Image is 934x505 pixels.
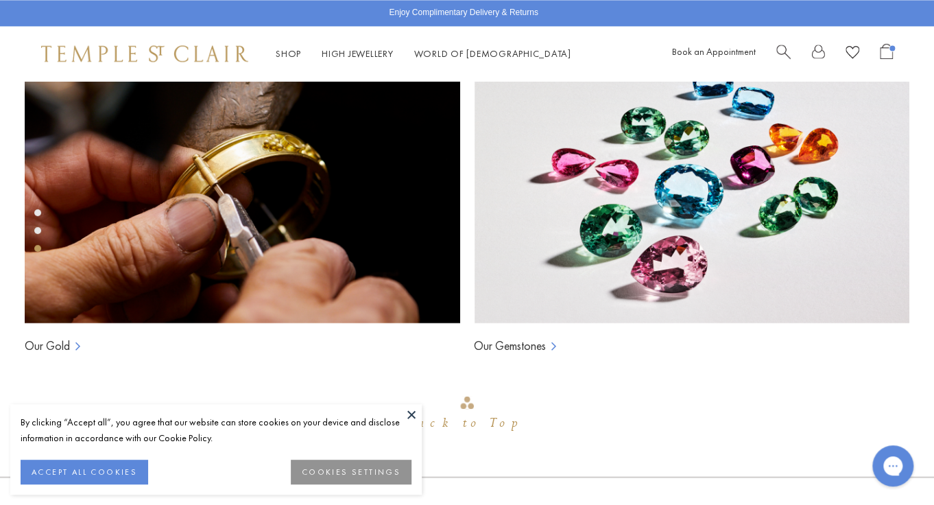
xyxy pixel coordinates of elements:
a: Book an Appointment [672,45,756,58]
img: Temple St. Clair [41,45,248,62]
nav: Main navigation [276,45,571,62]
div: By clicking “Accept all”, you agree that our website can store cookies on your device and disclos... [21,414,411,446]
a: View Wishlist [846,43,859,64]
p: Enjoy Complimentary Delivery & Returns [389,6,538,20]
a: Open Shopping Bag [880,43,893,64]
a: Our Gold [25,337,70,353]
a: Search [776,43,791,64]
button: COOKIES SETTINGS [291,460,411,484]
div: Product gallery navigation [34,206,41,263]
div: Back to Top [411,410,523,435]
div: Go to top [411,395,523,435]
iframe: Gorgias live chat messenger [865,441,920,491]
img: Ball Chains [25,49,460,323]
a: World of [DEMOGRAPHIC_DATA]World of [DEMOGRAPHIC_DATA] [414,47,571,60]
a: High JewelleryHigh Jewellery [322,47,394,60]
a: Our Gemstones [474,337,546,353]
a: ShopShop [276,47,301,60]
img: Ball Chains [474,49,909,323]
button: ACCEPT ALL COOKIES [21,460,148,484]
